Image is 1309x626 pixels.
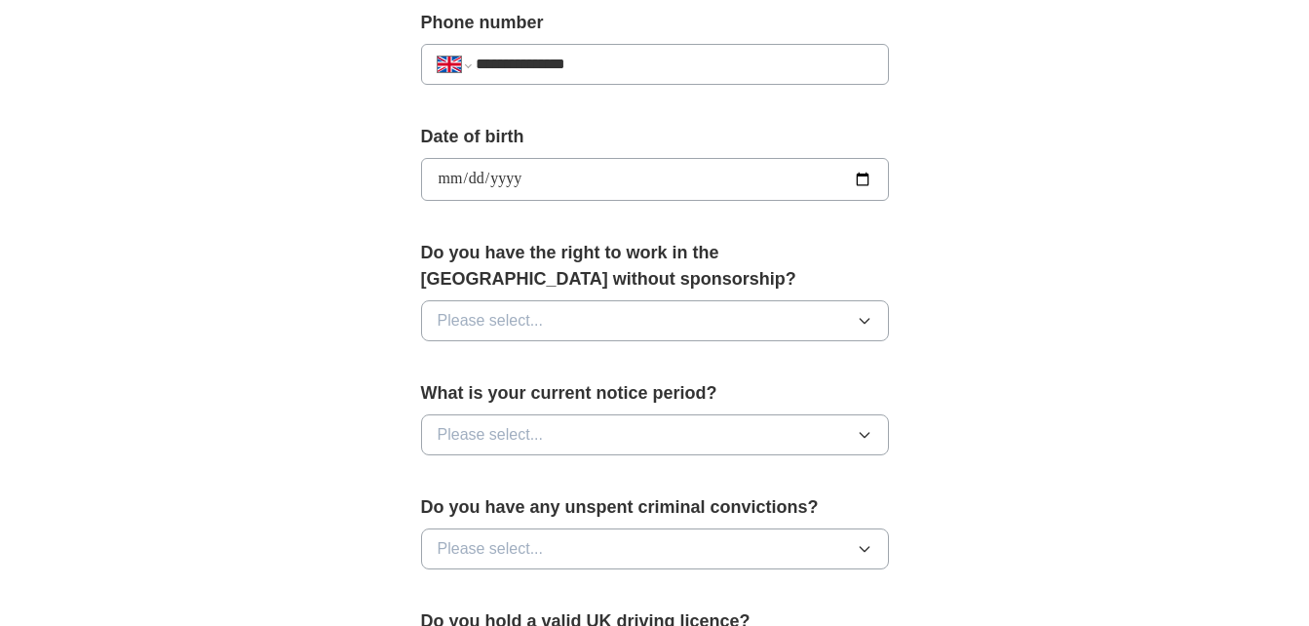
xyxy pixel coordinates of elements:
span: Please select... [438,423,544,447]
label: Date of birth [421,124,889,150]
button: Please select... [421,414,889,455]
label: Do you have the right to work in the [GEOGRAPHIC_DATA] without sponsorship? [421,240,889,293]
button: Please select... [421,528,889,569]
span: Please select... [438,537,544,561]
label: What is your current notice period? [421,380,889,407]
button: Please select... [421,300,889,341]
label: Phone number [421,10,889,36]
label: Do you have any unspent criminal convictions? [421,494,889,521]
span: Please select... [438,309,544,333]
